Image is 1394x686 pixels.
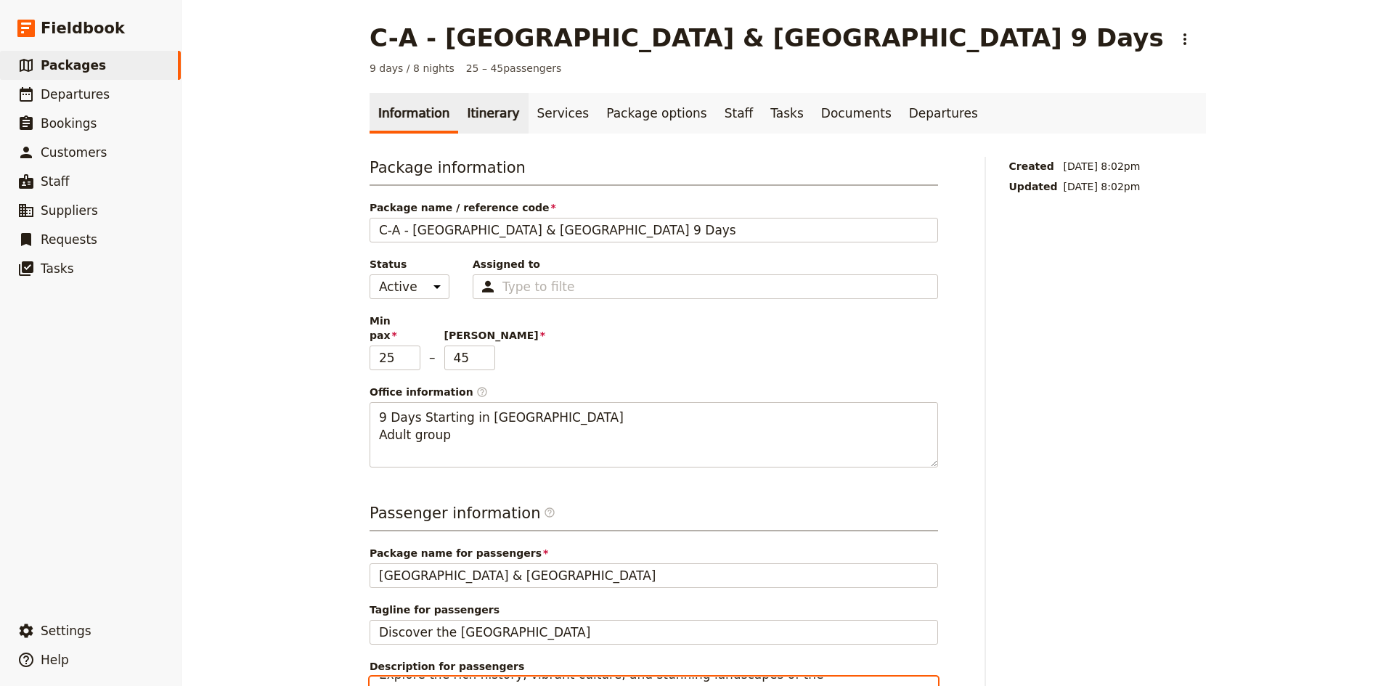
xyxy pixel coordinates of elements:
[370,314,420,343] span: Min pax
[41,653,69,667] span: Help
[41,232,97,247] span: Requests
[370,546,938,560] span: Package name for passengers
[370,93,458,134] a: Information
[41,203,98,218] span: Suppliers
[370,200,938,215] span: Package name / reference code
[466,61,562,75] span: 25 – 45 passengers
[1009,159,1058,173] span: Created
[762,93,812,134] a: Tasks
[370,402,938,467] textarea: Office information​
[458,93,528,134] a: Itinerary
[370,218,938,242] input: Package name / reference code
[370,603,938,617] span: Tagline for passengers
[370,385,938,399] span: Office information
[370,157,938,186] h3: Package information
[1173,27,1197,52] button: Actions
[429,348,436,370] span: –
[1009,179,1058,194] span: Updated
[370,620,938,645] input: Tagline for passengers
[476,386,488,398] span: ​
[444,328,495,343] span: [PERSON_NAME]
[370,274,449,299] select: Status
[41,116,97,131] span: Bookings
[41,145,107,160] span: Customers
[41,17,125,39] span: Fieldbook
[370,659,938,674] span: Description for passengers
[544,507,555,524] span: ​
[41,58,106,73] span: Packages
[370,257,449,271] span: Status
[473,257,938,271] span: Assigned to
[370,23,1164,52] h1: C-A - [GEOGRAPHIC_DATA] & [GEOGRAPHIC_DATA] 9 Days
[544,507,555,518] span: ​
[41,87,110,102] span: Departures
[812,93,900,134] a: Documents
[370,346,420,370] input: Min pax
[1064,179,1141,194] span: [DATE] 8:02pm
[444,346,495,370] input: [PERSON_NAME]
[370,61,455,75] span: 9 days / 8 nights
[41,261,74,276] span: Tasks
[716,93,762,134] a: Staff
[529,93,598,134] a: Services
[41,624,91,638] span: Settings
[41,174,70,189] span: Staff
[370,563,938,588] input: Package name for passengers
[900,93,987,134] a: Departures
[370,502,938,531] h3: Passenger information
[1064,159,1141,173] span: [DATE] 8:02pm
[598,93,715,134] a: Package options
[502,278,574,295] input: Assigned to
